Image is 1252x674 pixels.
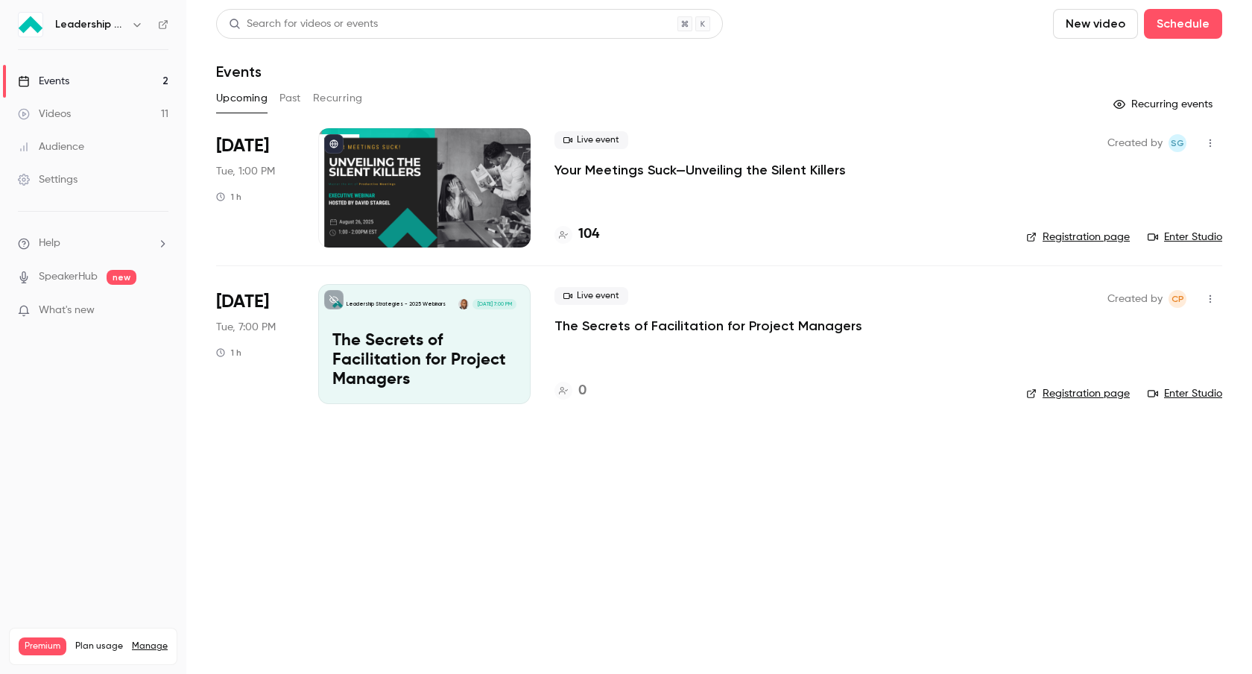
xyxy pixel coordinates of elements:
[578,224,599,245] h4: 104
[216,347,241,359] div: 1 h
[1169,290,1186,308] span: Chyenne Pastrana
[216,320,276,335] span: Tue, 7:00 PM
[18,107,71,122] div: Videos
[39,236,60,251] span: Help
[1026,386,1130,401] a: Registration page
[1053,9,1138,39] button: New video
[554,224,599,245] a: 104
[279,86,301,110] button: Past
[313,86,363,110] button: Recurring
[554,317,862,335] a: The Secrets of Facilitation for Project Managers
[107,270,136,285] span: new
[1144,9,1222,39] button: Schedule
[75,640,123,652] span: Plan usage
[18,74,69,89] div: Events
[332,332,516,389] p: The Secrets of Facilitation for Project Managers
[554,381,587,401] a: 0
[216,164,275,179] span: Tue, 1:00 PM
[216,128,294,248] div: Aug 26 Tue, 1:00 PM (America/New York)
[18,172,78,187] div: Settings
[18,139,84,154] div: Audience
[216,290,269,314] span: [DATE]
[1107,92,1222,116] button: Recurring events
[39,269,98,285] a: SpeakerHub
[1148,386,1222,401] a: Enter Studio
[472,299,516,309] span: [DATE] 7:00 PM
[1026,230,1130,245] a: Registration page
[554,287,628,305] span: Live event
[1107,290,1163,308] span: Created by
[229,16,378,32] div: Search for videos or events
[19,637,66,655] span: Premium
[578,381,587,401] h4: 0
[318,284,531,403] a: The Secrets of Facilitation for Project ManagersLeadership Strategies - 2025 WebinarsMichael Wilk...
[554,131,628,149] span: Live event
[216,86,268,110] button: Upcoming
[458,299,469,309] img: Michael Wilkinson, CMF™
[19,13,42,37] img: Leadership Strategies - 2025 Webinars
[1172,290,1184,308] span: CP
[132,640,168,652] a: Manage
[216,134,269,158] span: [DATE]
[216,284,294,403] div: Sep 30 Tue, 7:00 PM (America/New York)
[55,17,125,32] h6: Leadership Strategies - 2025 Webinars
[554,161,846,179] a: Your Meetings Suck—Unveiling the Silent Killers
[216,191,241,203] div: 1 h
[1107,134,1163,152] span: Created by
[347,300,446,308] p: Leadership Strategies - 2025 Webinars
[1148,230,1222,245] a: Enter Studio
[39,303,95,318] span: What's new
[18,236,168,251] li: help-dropdown-opener
[1169,134,1186,152] span: Shay Gant
[1171,134,1184,152] span: SG
[216,63,262,81] h1: Events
